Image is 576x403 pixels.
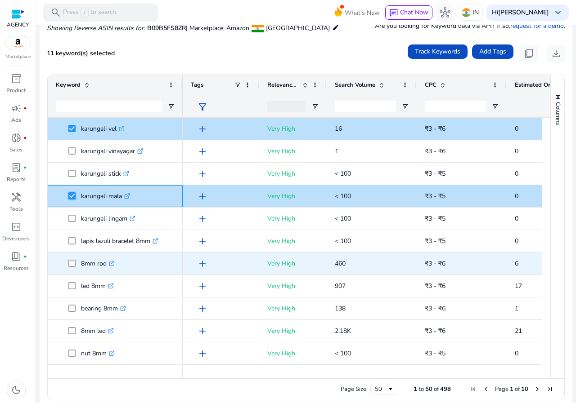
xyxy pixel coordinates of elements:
p: Ads [11,116,21,124]
span: inventory_2 [11,73,22,84]
p: Sales [9,146,22,154]
button: Open Filter Menu [167,103,175,110]
button: Track Keywords [408,44,468,59]
span: | Marketplace: Amazon [186,24,249,32]
p: Reports [7,175,26,183]
span: 498 [440,385,451,393]
span: ₹3 - ₹6 [425,259,445,268]
span: hub [440,7,450,18]
span: donut_small [11,133,22,143]
span: 1 [414,385,417,393]
span: ₹3 - ₹6 [425,282,445,290]
div: 50 [375,385,387,393]
span: Columns [554,102,562,125]
p: nut 8mm [81,344,115,363]
span: add [197,258,208,269]
span: CPC [425,81,436,89]
p: Very High [267,344,319,363]
span: fiber_manual_record [23,255,27,258]
span: Chat Now [400,8,428,17]
p: karungali vinayagar [81,142,143,160]
span: 0 [515,147,518,155]
p: 8mm mauser [81,367,126,385]
p: Hi [492,9,549,16]
p: Very High [267,187,319,205]
span: add [197,124,208,134]
span: book_4 [11,251,22,262]
p: Very High [267,232,319,250]
span: add [197,236,208,247]
p: Very High [267,164,319,183]
p: 8mm led [81,322,114,340]
span: ₹3 - ₹5 [425,169,445,178]
span: add [197,348,208,359]
span: add [197,303,208,314]
input: CPC Filter Input [425,101,486,112]
span: Estimated Orders/Month [515,81,569,89]
span: ₹3 - ₹5 [425,349,445,358]
span: fiber_manual_record [23,136,27,140]
p: Press to search [63,8,116,18]
span: of [434,385,439,393]
button: Open Filter Menu [401,103,409,110]
span: Page [495,385,508,393]
p: karungali mala [81,187,130,205]
p: Developers [2,235,30,243]
span: add [197,281,208,292]
span: 0 [515,214,518,223]
span: < 100 [335,192,351,200]
span: search [50,7,61,18]
p: IN [472,4,479,20]
div: Page Size: [341,385,368,393]
span: ₹3 - ₹6 [425,124,445,133]
span: 460 [335,259,346,268]
span: keyboard_arrow_down [553,7,563,18]
p: Very High [267,299,319,318]
span: ₹3 - ₹6 [425,304,445,313]
span: 10 [521,385,528,393]
span: fiber_manual_record [23,106,27,110]
span: of [515,385,520,393]
span: < 100 [335,214,351,223]
span: 0 [515,237,518,245]
span: Add Tags [479,47,506,56]
span: 50 [425,385,432,393]
span: add [197,146,208,157]
span: 0 [515,349,518,358]
p: Tools [9,205,23,213]
span: 1 [335,147,338,155]
p: AGENCY [7,21,29,29]
span: add [197,168,208,179]
p: Very High [267,277,319,295]
p: karungali stick [81,164,129,183]
span: ₹3 - ₹6 [425,147,445,155]
img: amazon.svg [6,36,30,50]
button: Add Tags [472,44,513,59]
span: B09B5FS8ZR [147,24,186,32]
span: 2.18K [335,327,351,335]
span: content_copy [524,48,535,59]
p: led 8mm [81,277,114,295]
span: ₹3 - ₹5 [425,192,445,200]
img: in.svg [462,8,471,17]
b: [PERSON_NAME] [498,8,549,17]
span: code_blocks [11,221,22,232]
div: Page Size [370,384,397,394]
span: ₹3 - ₹5 [425,237,445,245]
p: 8mm rod [81,254,115,273]
span: < 100 [335,169,351,178]
span: 17 [515,282,522,290]
input: Search Volume Filter Input [335,101,396,112]
input: Keyword Filter Input [56,101,162,112]
p: bearing 8mm [81,299,126,318]
p: karungali vel [81,120,125,138]
span: Search Volume [335,81,375,89]
span: / [81,8,89,18]
p: Product [6,86,26,94]
span: Track Keywords [415,47,460,56]
span: 11 keyword(s) selected [47,49,115,58]
span: 0 [515,124,518,133]
span: chat [389,9,398,18]
p: Very High [267,142,319,160]
span: 138 [335,304,346,313]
